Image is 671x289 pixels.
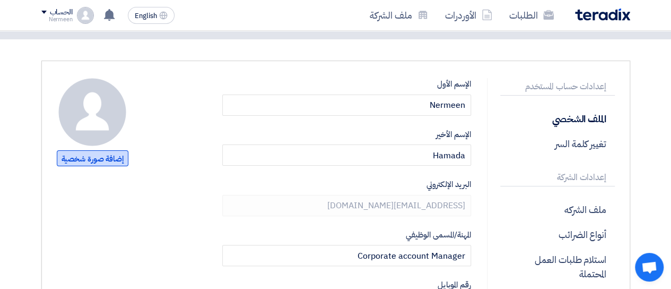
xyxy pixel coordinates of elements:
[500,169,615,186] p: إعدادات الشركة
[500,247,615,286] p: استلام طلبات العمل المحتملة
[41,16,73,22] div: Nermeen
[361,3,437,28] a: ملف الشركة
[501,3,562,28] a: الطلبات
[500,197,615,222] p: ملف الشركه
[500,222,615,247] p: أنواع الضرائب
[222,144,471,166] input: أدخل إسمك الأخير من هنا
[222,229,471,241] label: المهنة/المسمى الوظيفي
[57,150,128,166] span: إضافة صورة شخصية
[77,7,94,24] img: profile_test.png
[222,195,471,216] input: أدخل بريدك الإلكتروني
[500,131,615,156] p: تغيير كلمة السر
[437,3,501,28] a: الأوردرات
[50,8,73,17] div: الحساب
[128,7,175,24] button: English
[222,245,471,266] input: أدخل مهنتك هنا
[222,129,471,141] label: الإسم الأخير
[222,178,471,191] label: البريد الإلكتروني
[500,78,615,96] p: إعدادات حساب المستخدم
[222,78,471,90] label: الإسم الأول
[500,106,615,131] p: الملف الشخصي
[222,95,471,116] input: أدخل إسمك الأول
[635,253,664,282] a: دردشة مفتوحة
[575,8,630,21] img: Teradix logo
[135,12,157,20] span: English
